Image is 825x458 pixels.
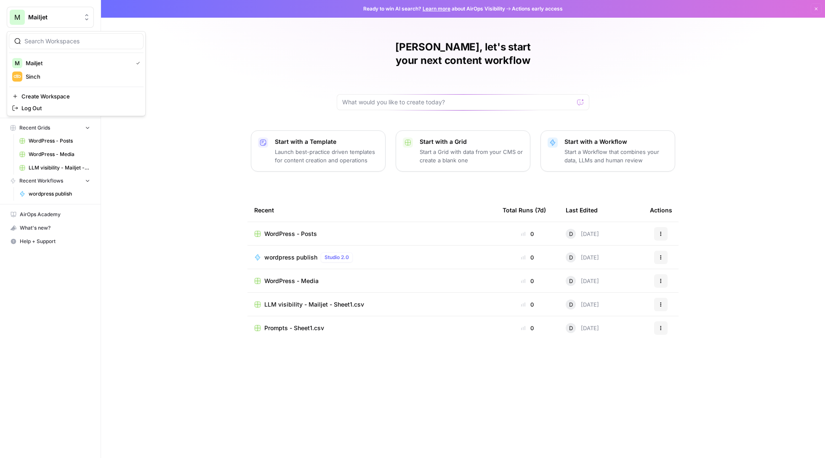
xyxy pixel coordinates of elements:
div: 0 [503,324,552,332]
span: Recent Workflows [19,177,63,185]
p: Start with a Template [275,138,378,146]
span: M [14,12,20,22]
div: [DATE] [566,252,599,262]
button: Start with a WorkflowStart a Workflow that combines your data, LLMs and human review [540,130,675,172]
button: What's new? [7,221,94,235]
span: Log Out [21,104,137,112]
span: Recent Grids [19,124,50,132]
button: Workspace: Mailjet [7,7,94,28]
button: Help + Support [7,235,94,248]
div: Recent [254,199,489,222]
a: AirOps Academy [7,208,94,221]
button: Start with a TemplateLaunch best-practice driven templates for content creation and operations [251,130,386,172]
a: Create Workspace [9,90,144,102]
span: Mailjet [28,13,79,21]
span: Create Workspace [21,92,137,101]
a: wordpress publish [16,187,94,201]
div: [DATE] [566,229,599,239]
button: Recent Workflows [7,175,94,187]
a: Learn more [423,5,450,12]
a: WordPress - Media [16,148,94,161]
input: Search Workspaces [24,37,138,45]
input: What would you like to create today? [342,98,574,106]
span: Studio 2.0 [325,254,349,261]
span: D [569,324,573,332]
p: Start a Grid with data from your CMS or create a blank one [420,148,523,164]
span: M [15,59,20,67]
a: WordPress - Posts [16,134,94,148]
p: Launch best-practice driven templates for content creation and operations [275,148,378,164]
span: Help + Support [20,238,90,245]
div: 0 [503,230,552,238]
a: Log Out [9,102,144,114]
div: 0 [503,253,552,262]
span: Prompts - Sheet1.csv [264,324,324,332]
a: WordPress - Posts [254,230,489,238]
div: [DATE] [566,276,599,286]
span: D [569,277,573,285]
a: LLM visibility - Mailjet - Sheet1.csv [16,161,94,175]
h1: [PERSON_NAME], let's start your next content workflow [337,40,589,67]
div: Actions [650,199,672,222]
span: Actions early access [512,5,563,13]
a: Prompts - Sheet1.csv [254,324,489,332]
span: D [569,230,573,238]
span: WordPress - Posts [29,137,90,145]
span: AirOps Academy [20,211,90,218]
span: Ready to win AI search? about AirOps Visibility [363,5,505,13]
a: wordpress publishStudio 2.0 [254,252,489,262]
div: 0 [503,277,552,285]
div: 0 [503,300,552,309]
button: Recent Grids [7,122,94,134]
span: D [569,253,573,262]
div: What's new? [7,222,93,234]
span: Sinch [26,72,137,81]
span: WordPress - Posts [264,230,317,238]
span: LLM visibility - Mailjet - Sheet1.csv [264,300,364,309]
span: LLM visibility - Mailjet - Sheet1.csv [29,164,90,172]
span: wordpress publish [264,253,317,262]
p: Start a Workflow that combines your data, LLMs and human review [564,148,668,164]
span: Mailjet [26,59,129,67]
img: Sinch Logo [12,71,22,82]
button: Start with a GridStart a Grid with data from your CMS or create a blank one [396,130,530,172]
div: Last Edited [566,199,598,222]
p: Start with a Grid [420,138,523,146]
span: D [569,300,573,309]
div: [DATE] [566,299,599,310]
p: Start with a Workflow [564,138,668,146]
a: LLM visibility - Mailjet - Sheet1.csv [254,300,489,309]
div: Total Runs (7d) [503,199,546,222]
span: wordpress publish [29,190,90,198]
a: WordPress - Media [254,277,489,285]
div: [DATE] [566,323,599,333]
span: WordPress - Media [29,151,90,158]
div: Workspace: Mailjet [7,31,146,116]
span: WordPress - Media [264,277,319,285]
